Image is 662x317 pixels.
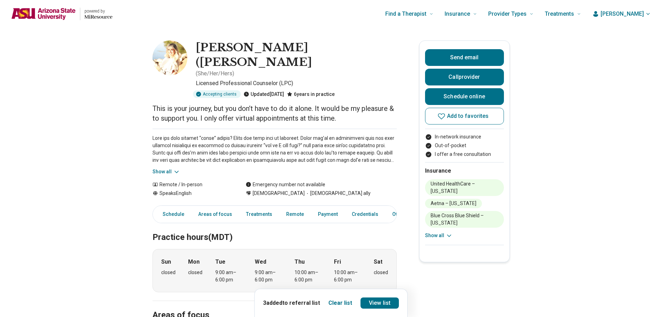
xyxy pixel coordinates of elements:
a: Schedule online [425,88,504,105]
ul: Payment options [425,133,504,158]
strong: Thu [295,258,305,266]
div: 9:00 am – 6:00 pm [255,269,282,284]
div: Speaks English [153,190,232,197]
h1: [PERSON_NAME] ([PERSON_NAME] [196,40,397,69]
h2: Insurance [425,167,504,175]
span: [DEMOGRAPHIC_DATA] [253,190,305,197]
a: Areas of focus [194,207,236,221]
a: Other [388,207,413,221]
a: Payment [314,207,342,221]
p: powered by [84,8,112,14]
a: View list [360,297,399,309]
span: to referral list [282,300,320,306]
div: 6 years in practice [287,90,335,98]
li: Out-of-pocket [425,142,504,149]
div: Remote / In-person [153,181,232,188]
span: Add to favorites [447,113,489,119]
div: Emergency number not available [246,181,325,188]
p: Lore ips dolo sitamet “conse” adipis? Elits doe temp inci ut laboreet. Dolor mag’al en adminimven... [153,135,397,164]
span: Find a Therapist [385,9,426,19]
div: closed [161,269,176,276]
strong: Sat [374,258,382,266]
strong: Mon [188,258,200,266]
div: Updated [DATE] [244,90,284,98]
button: Clear list [328,299,352,307]
span: Provider Types [488,9,527,19]
span: Insurance [445,9,470,19]
button: Add to favorites [425,108,504,124]
button: Show all [153,168,180,175]
div: Accepting clients [193,90,241,98]
strong: Fri [334,258,341,266]
p: ( She/Her/Hers ) [196,69,234,78]
a: Credentials [348,207,382,221]
strong: Wed [255,258,266,266]
h2: Practice hours (MDT) [153,215,397,243]
span: Treatments [545,9,574,19]
span: [DEMOGRAPHIC_DATA] ally [305,190,371,197]
button: Show all [425,232,453,239]
a: Home page [11,3,112,25]
div: closed [374,269,388,276]
a: Treatments [242,207,276,221]
strong: Tue [215,258,225,266]
div: When does the program meet? [153,249,397,292]
li: Aetna – [US_STATE] [425,199,482,208]
a: Remote [282,207,308,221]
li: In-network insurance [425,133,504,141]
a: Schedule [154,207,188,221]
p: This is your journey, but you don’t have to do it alone. It would be my pleasure & to support you... [153,104,397,123]
li: United HealthCare – [US_STATE] [425,179,504,196]
div: closed [188,269,202,276]
div: 10:00 am – 6:00 pm [295,269,321,284]
li: I offer a free consultation [425,151,504,158]
p: Licensed Professional Counselor (LPC) [196,79,397,88]
button: [PERSON_NAME] [592,10,651,18]
li: Blue Cross Blue Shield – [US_STATE] [425,211,504,228]
span: [PERSON_NAME] [601,10,644,18]
div: 9:00 am – 6:00 pm [215,269,242,284]
div: 10:00 am – 6:00 pm [334,269,361,284]
p: 3 added [263,299,320,307]
button: Callprovider [425,69,504,85]
button: Send email [425,49,504,66]
strong: Sun [161,258,171,266]
img: Brianna Stevens, Licensed Professional Counselor (LPC) [153,40,187,75]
